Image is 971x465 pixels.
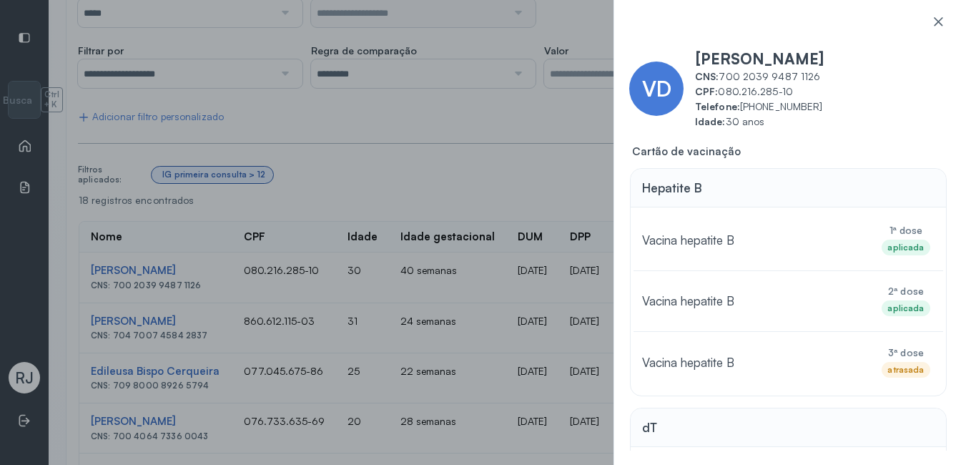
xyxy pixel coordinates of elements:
span: Cartão de vacinação [629,145,956,159]
span: [PERSON_NAME] [695,49,956,68]
span: Vacina hepatite B [642,355,734,370]
b: Telefone: [695,100,740,112]
span: dT [642,420,657,435]
span: 080.216.285-10 [695,86,956,98]
div: aplicada [887,303,924,313]
b: Idade: [695,115,726,127]
span: 700 2039 9487 1126 [695,71,956,83]
div: aplicada [887,243,924,253]
span: Hepatite B [642,180,702,195]
span: Vacina hepatite B [642,232,734,248]
span: VD [642,76,671,102]
span: 3ª dose [888,347,924,359]
span: 30 anos [695,116,956,128]
span: Vacina hepatite B [642,293,734,308]
b: CNS: [695,70,719,82]
div: atrasada [887,365,924,375]
span: [PHONE_NUMBER] [695,101,956,113]
span: 2ª dose [888,285,924,298]
span: 1ª dose [889,225,923,237]
b: CPF: [695,85,718,97]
